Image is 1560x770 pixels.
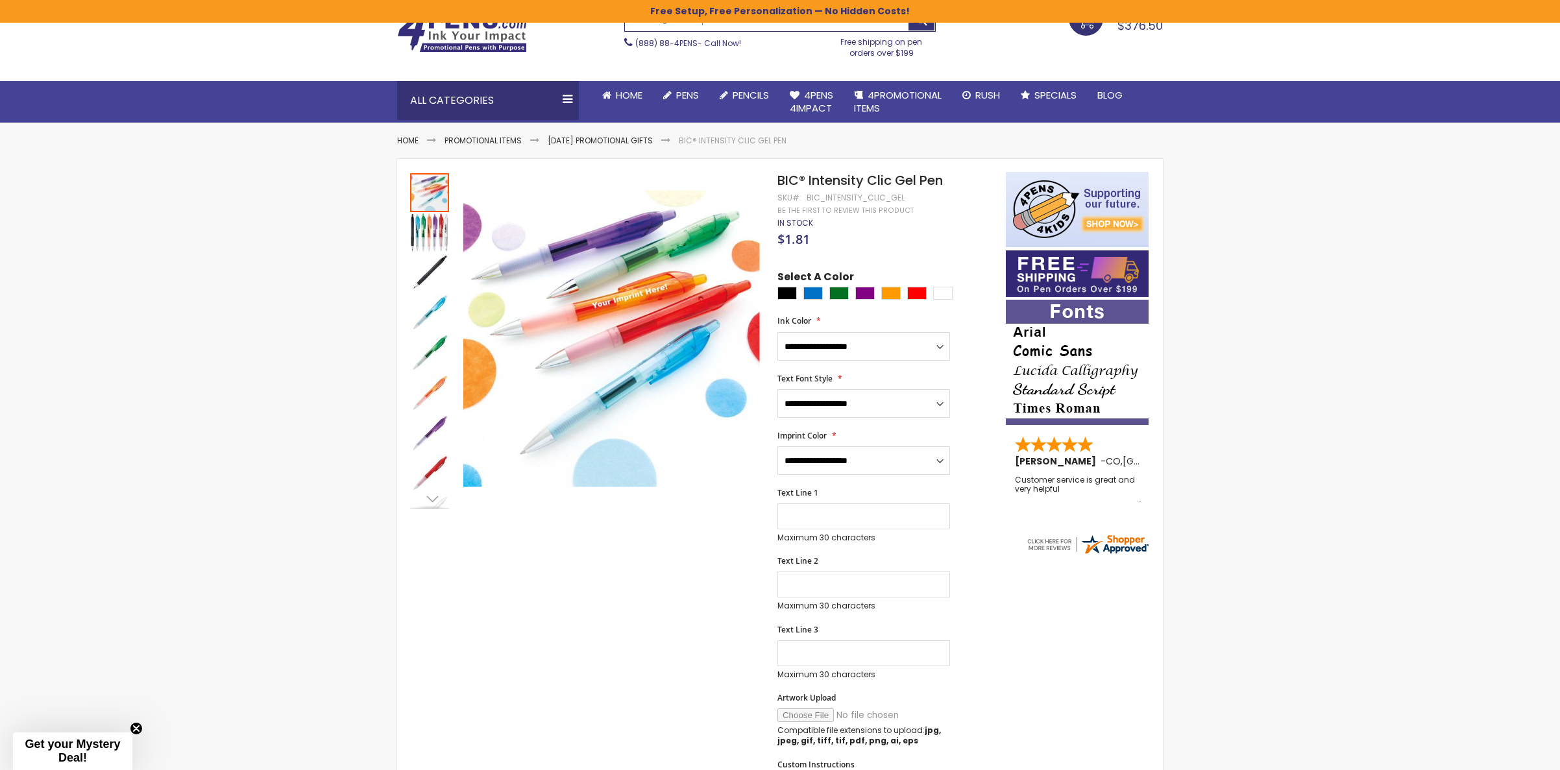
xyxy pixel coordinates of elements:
[907,287,927,300] div: Red
[777,315,811,326] span: Ink Color
[952,81,1010,110] a: Rush
[410,334,449,373] img: BIC® Intensity Clic Gel Pen
[410,415,449,453] img: BIC® Intensity Clic Gel Pen
[130,722,143,735] button: Close teaser
[777,270,854,287] span: Select A Color
[1006,172,1149,247] img: 4pens 4 kids
[1453,735,1560,770] iframe: Google Customer Reviews
[1010,81,1087,110] a: Specials
[827,32,936,58] div: Free shipping on pen orders over $199
[807,193,905,203] div: bic_intensity_clic_gel
[777,692,836,703] span: Artwork Upload
[410,293,450,333] div: BIC® Intensity Clic Gel Pen
[635,38,741,49] span: - Call Now!
[777,624,818,635] span: Text Line 3
[410,373,450,413] div: BIC® Intensity Clic Gel Pen
[410,489,449,509] div: Next
[1106,455,1121,468] span: CO
[410,413,450,453] div: BIC® Intensity Clic Gel Pen
[410,254,449,293] img: BIC® Intensity Clic Gel Pen
[777,192,801,203] strong: SKU
[397,81,579,120] div: All Categories
[1025,533,1150,556] img: 4pens.com widget logo
[445,135,522,146] a: Promotional Items
[1123,455,1218,468] span: [GEOGRAPHIC_DATA]
[777,669,950,680] p: Maximum 30 characters
[410,453,450,494] div: BIC® Intensity Clic Gel Pen
[397,11,527,53] img: 4Pens Custom Pens and Promotional Products
[881,287,901,300] div: Orange
[777,725,941,746] strong: jpg, jpeg, gif, tiff, tif, pdf, png, ai, eps
[777,601,950,611] p: Maximum 30 characters
[777,759,855,770] span: Custom Instructions
[676,88,699,102] span: Pens
[548,135,653,146] a: [DATE] Promotional Gifts
[844,81,952,123] a: 4PROMOTIONALITEMS
[592,81,653,110] a: Home
[1006,300,1149,425] img: font-personalization-examples
[410,212,450,252] div: BIC® Intensity Clic Gel Pen
[410,333,450,373] div: BIC® Intensity Clic Gel Pen
[410,374,449,413] img: BIC® Intensity Clic Gel Pen
[854,88,942,115] span: 4PROMOTIONAL ITEMS
[777,230,810,248] span: $1.81
[653,81,709,110] a: Pens
[410,213,449,252] img: BIC® Intensity Clic Gel Pen
[410,172,450,212] div: BIC® Intensity Clic Gel Pen
[1015,475,1141,503] div: Customer service is great and very helpful
[777,287,797,300] div: Black
[410,252,450,293] div: BIC® Intensity Clic Gel Pen
[733,88,769,102] span: Pencils
[1025,547,1150,559] a: 4pens.com certificate URL
[1034,88,1077,102] span: Specials
[397,135,419,146] a: Home
[777,373,833,384] span: Text Font Style
[777,555,818,566] span: Text Line 2
[975,88,1000,102] span: Rush
[777,430,827,441] span: Imprint Color
[1101,455,1218,468] span: - ,
[777,217,813,228] span: In stock
[933,287,953,300] div: White
[803,287,823,300] div: Blue Light
[777,533,950,543] p: Maximum 30 characters
[777,487,818,498] span: Text Line 1
[410,455,449,494] img: BIC® Intensity Clic Gel Pen
[777,206,914,215] a: Be the first to review this product
[635,38,698,49] a: (888) 88-4PENS
[829,287,849,300] div: Green
[1097,88,1123,102] span: Blog
[679,136,786,146] li: BIC® Intensity Clic Gel Pen
[1015,455,1101,468] span: [PERSON_NAME]
[410,294,449,333] img: BIC® Intensity Clic Gel Pen
[709,81,779,110] a: Pencils
[777,218,813,228] div: Availability
[1117,18,1163,34] span: $376.50
[13,732,132,770] div: Get your Mystery Deal!Close teaser
[1087,81,1133,110] a: Blog
[25,738,120,764] span: Get your Mystery Deal!
[1006,250,1149,297] img: Free shipping on orders over $199
[463,191,760,487] img: BIC® Intensity Clic Gel Pen
[777,171,943,189] span: BIC® Intensity Clic Gel Pen
[779,81,844,123] a: 4Pens4impact
[777,725,950,746] p: Compatible file extensions to upload:
[616,88,642,102] span: Home
[790,88,833,115] span: 4Pens 4impact
[855,287,875,300] div: Purple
